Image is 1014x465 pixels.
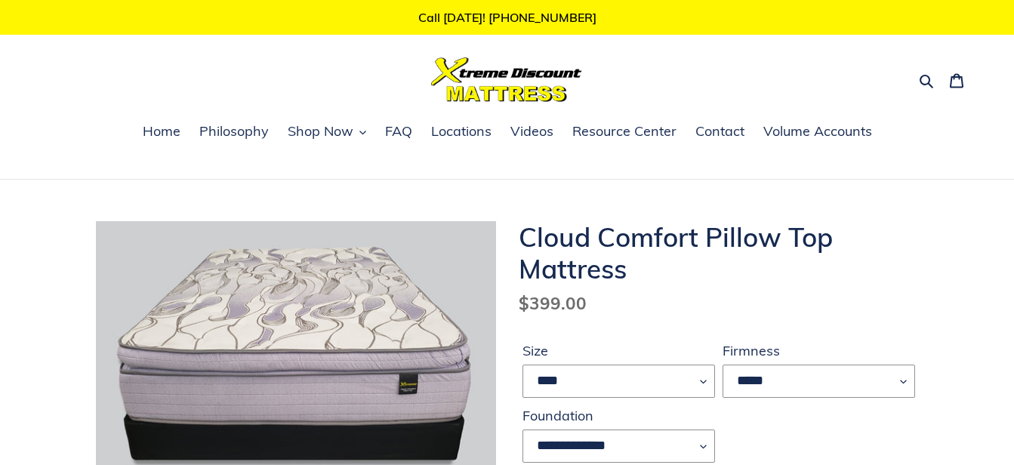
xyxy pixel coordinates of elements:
span: Locations [431,122,492,140]
span: Volume Accounts [763,122,872,140]
img: Xtreme Discount Mattress [431,57,582,102]
span: Philosophy [199,122,269,140]
a: Contact [688,121,752,143]
a: Philosophy [192,121,276,143]
h1: Cloud Comfort Pillow Top Mattress [519,221,919,285]
a: Resource Center [565,121,684,143]
label: Foundation [522,405,715,426]
span: Home [143,122,180,140]
a: Videos [503,121,561,143]
span: Resource Center [572,122,677,140]
span: Videos [510,122,553,140]
a: FAQ [378,121,420,143]
a: Volume Accounts [756,121,880,143]
a: Home [135,121,188,143]
button: Shop Now [280,121,374,143]
label: Firmness [723,340,915,361]
span: FAQ [385,122,412,140]
a: Locations [424,121,499,143]
span: Shop Now [288,122,353,140]
label: Size [522,340,715,361]
span: $399.00 [519,292,587,314]
span: Contact [695,122,744,140]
